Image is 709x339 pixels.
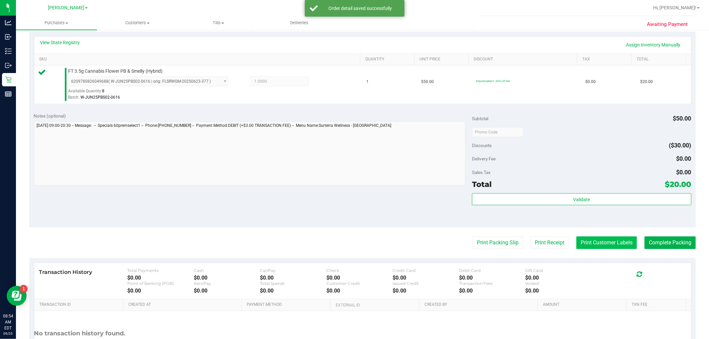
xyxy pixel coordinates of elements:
div: Credit Card [393,268,459,273]
div: Issued Credit [393,281,459,286]
span: $50.00 [421,79,434,85]
span: [PERSON_NAME] [48,5,84,11]
div: Total Spendr [260,281,326,286]
div: Gift Card [525,268,591,273]
div: $0.00 [459,288,525,294]
span: W-JUN25PBS02-0616 [80,95,120,100]
span: 8 [102,89,104,93]
a: Created By [424,302,535,307]
inline-svg: Inventory [5,48,12,54]
button: Print Packing Slip [473,236,523,249]
a: Deliveries [259,16,340,30]
span: Awaiting Payment [647,21,688,28]
div: Customer Credit [326,281,393,286]
div: $0.00 [326,275,393,281]
div: $0.00 [326,288,393,294]
span: 60premselect1: 60% off line [476,79,510,83]
div: $0.00 [127,288,193,294]
a: Assign Inventory Manually [622,39,685,50]
div: Check [326,268,393,273]
div: Debit Card [459,268,525,273]
iframe: Resource center [7,286,27,306]
button: Print Customer Labels [576,236,637,249]
div: Cash [194,268,260,273]
button: Validate [472,193,691,205]
span: Customers [97,20,178,26]
div: Total Payments [127,268,193,273]
span: $0.00 [676,169,691,176]
th: External ID [330,299,419,311]
span: Delivery Fee [472,156,496,161]
inline-svg: Reports [5,91,12,97]
span: ($30.00) [669,142,691,149]
a: Txn Fee [632,302,683,307]
inline-svg: Analytics [5,19,12,26]
div: $0.00 [459,275,525,281]
button: Complete Packing [645,236,696,249]
span: Validate [573,197,590,202]
button: Print Receipt [531,236,569,249]
div: $0.00 [525,288,591,294]
a: Tax [582,57,629,62]
a: Amount [543,302,624,307]
span: Notes (optional) [34,113,66,119]
div: $0.00 [127,275,193,281]
inline-svg: Retail [5,76,12,83]
span: $20.00 [640,79,653,85]
span: Subtotal [472,116,488,121]
div: CanPay [260,268,326,273]
span: Tills [178,20,259,26]
div: $0.00 [260,288,326,294]
div: Transaction Fees [459,281,525,286]
span: Deliveries [281,20,317,26]
div: AeroPay [194,281,260,286]
p: 08:54 AM EDT [3,313,13,331]
div: Order detail saved successfully [321,5,400,12]
div: Point of Banking (POB) [127,281,193,286]
div: $0.00 [194,288,260,294]
span: $20.00 [665,180,691,189]
span: Purchases [16,20,97,26]
div: Available Quantity: [68,86,236,99]
a: Tills [178,16,259,30]
div: $0.00 [194,275,260,281]
a: Total [637,57,683,62]
a: Discount [474,57,575,62]
a: Transaction ID [39,302,121,307]
iframe: Resource center unread badge [20,285,28,293]
span: Sales Tax [472,170,491,175]
a: Unit Price [419,57,466,62]
a: Created At [128,302,239,307]
p: 09/25 [3,331,13,336]
a: Quantity [365,57,412,62]
span: $0.00 [585,79,596,85]
a: SKU [39,57,357,62]
div: $0.00 [393,275,459,281]
div: $0.00 [393,288,459,294]
a: Customers [97,16,178,30]
div: Voided [525,281,591,286]
span: Discounts [472,139,492,151]
inline-svg: Outbound [5,62,12,69]
span: 1 [367,79,369,85]
a: Purchases [16,16,97,30]
inline-svg: Inbound [5,34,12,40]
span: Batch: [68,95,79,100]
span: Total [472,180,492,189]
span: FT 3.5g Cannabis Flower PB & Smelly (Hybrid) [68,68,163,74]
input: Promo Code [472,127,524,137]
span: $0.00 [676,155,691,162]
a: View State Registry [40,39,80,46]
div: $0.00 [525,275,591,281]
div: $0.00 [260,275,326,281]
span: $50.00 [673,115,691,122]
span: Hi, [PERSON_NAME]! [653,5,696,10]
a: Payment Method [247,302,328,307]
